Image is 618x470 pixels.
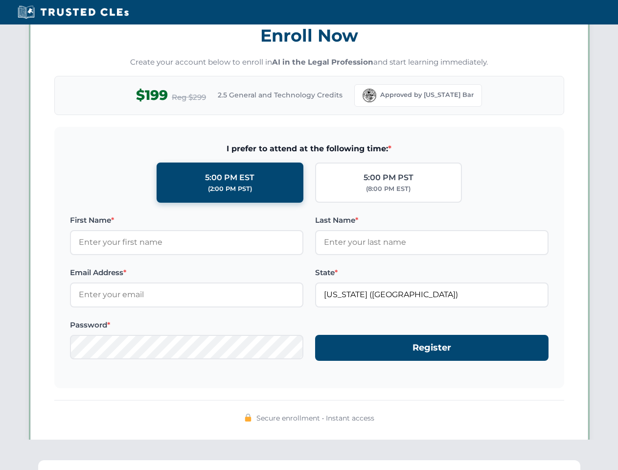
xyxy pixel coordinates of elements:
[70,267,303,279] label: Email Address
[218,90,343,100] span: 2.5 General and Technology Credits
[366,184,411,194] div: (8:00 PM EST)
[315,335,549,361] button: Register
[244,414,252,422] img: 🔒
[272,57,373,67] strong: AI in the Legal Profession
[70,282,303,307] input: Enter your email
[315,282,549,307] input: Florida (FL)
[70,230,303,255] input: Enter your first name
[70,214,303,226] label: First Name
[315,267,549,279] label: State
[363,89,376,102] img: Florida Bar
[70,142,549,155] span: I prefer to attend at the following time:
[205,171,254,184] div: 5:00 PM EST
[172,92,206,103] span: Reg $299
[380,90,474,100] span: Approved by [US_STATE] Bar
[70,319,303,331] label: Password
[15,5,132,20] img: Trusted CLEs
[315,230,549,255] input: Enter your last name
[315,214,549,226] label: Last Name
[54,20,564,51] h3: Enroll Now
[136,84,168,106] span: $199
[256,413,374,423] span: Secure enrollment • Instant access
[364,171,413,184] div: 5:00 PM PST
[208,184,252,194] div: (2:00 PM PST)
[54,57,564,68] p: Create your account below to enroll in and start learning immediately.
